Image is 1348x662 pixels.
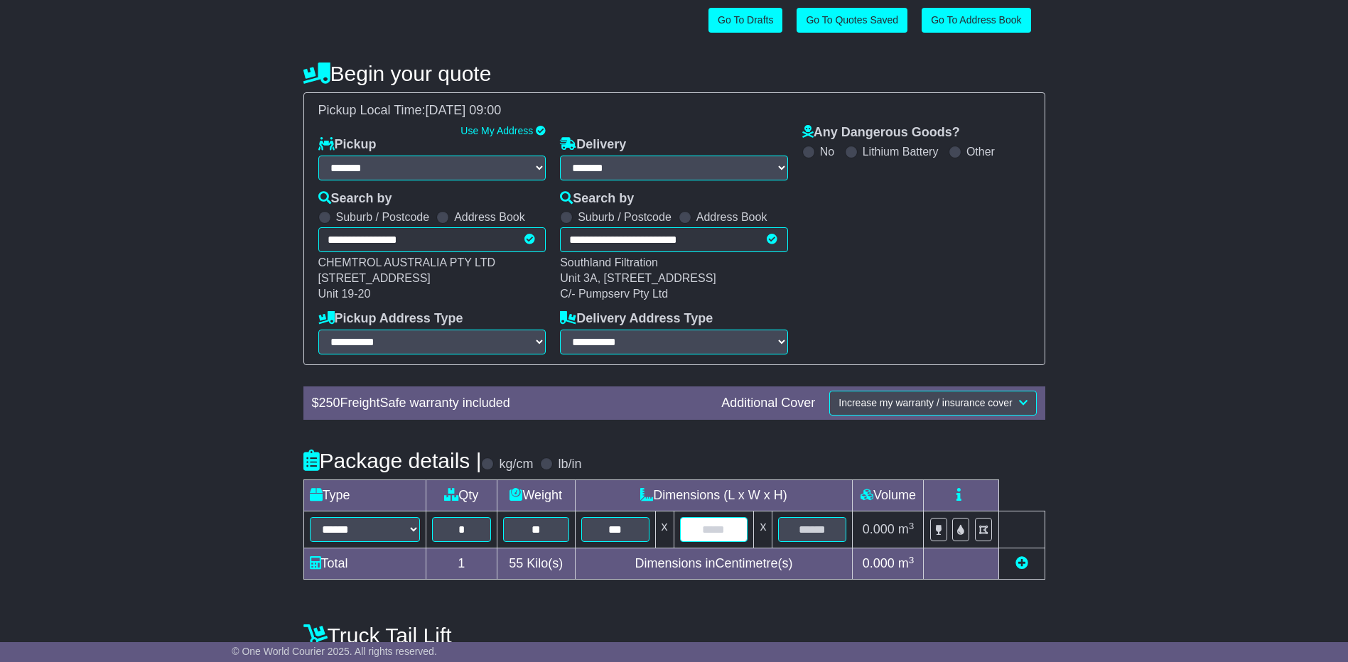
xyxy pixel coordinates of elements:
span: 0.000 [863,522,895,536]
span: Unit 19-20 [318,288,371,300]
span: m [898,556,915,570]
span: [DATE] 09:00 [426,103,502,117]
span: C/- Pumpserv Pty Ltd [560,288,668,300]
h4: Truck Tail Lift [303,624,1045,647]
td: Kilo(s) [497,548,575,580]
label: Search by [560,191,634,207]
span: Southland Filtration [560,256,658,268]
span: [STREET_ADDRESS] [318,272,431,284]
div: $ FreightSafe warranty included [305,396,715,411]
label: Lithium Battery [863,145,939,158]
label: Other [966,145,995,158]
sup: 3 [909,521,915,531]
span: 0.000 [863,556,895,570]
span: Unit 3A, [STREET_ADDRESS] [560,272,716,284]
span: CHEMTROL AUSTRALIA PTY LTD [318,256,496,268]
span: 250 [319,396,340,410]
label: Any Dangerous Goods? [802,125,960,141]
span: Increase my warranty / insurance cover [839,397,1012,408]
span: © One World Courier 2025. All rights reserved. [232,646,437,657]
td: Qty [426,480,497,511]
td: 1 [426,548,497,580]
td: Dimensions (L x W x H) [575,480,853,511]
td: x [754,511,772,548]
label: Suburb / Postcode [336,210,430,224]
label: kg/cm [499,457,533,472]
label: Delivery Address Type [560,311,713,327]
span: m [898,522,915,536]
label: Pickup Address Type [318,311,463,327]
div: Additional Cover [714,396,822,411]
td: Weight [497,480,575,511]
label: Address Book [696,210,767,224]
label: Search by [318,191,392,207]
label: Suburb / Postcode [578,210,672,224]
div: Pickup Local Time: [311,103,1037,119]
label: lb/in [558,457,581,472]
td: Type [303,480,426,511]
a: Add new item [1015,556,1028,570]
td: Total [303,548,426,580]
label: Address Book [454,210,525,224]
button: Increase my warranty / insurance cover [829,391,1036,416]
a: Go To Address Book [922,8,1030,33]
sup: 3 [909,555,915,565]
a: Go To Drafts [708,8,782,33]
a: Use My Address [460,125,533,136]
a: Go To Quotes Saved [797,8,907,33]
span: 55 [509,556,523,570]
h4: Begin your quote [303,62,1045,85]
h4: Package details | [303,449,482,472]
label: Pickup [318,137,377,153]
td: x [655,511,674,548]
td: Dimensions in Centimetre(s) [575,548,853,580]
td: Volume [853,480,924,511]
label: No [820,145,834,158]
label: Delivery [560,137,626,153]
